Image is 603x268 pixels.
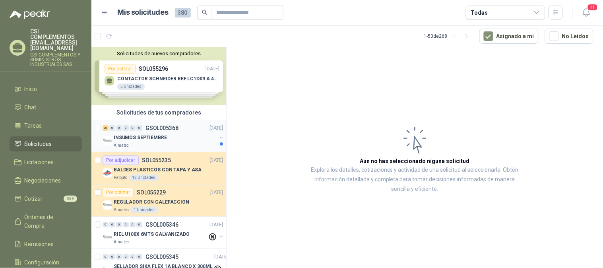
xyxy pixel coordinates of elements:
[209,189,223,196] p: [DATE]
[10,10,50,19] img: Logo peakr
[114,175,127,181] p: Patojito
[10,100,82,115] a: Chat
[25,213,74,230] span: Órdenes de Compra
[136,254,142,260] div: 0
[579,6,593,20] button: 11
[209,221,223,229] p: [DATE]
[123,125,129,131] div: 0
[10,155,82,170] a: Licitaciones
[103,168,112,178] img: Company Logo
[103,220,225,245] a: 0 0 0 0 0 0 GSOL005346[DATE] Company LogoRIEL U100X 6MTS GALVANIZADOAlmatec
[175,8,191,17] span: 380
[360,157,470,165] h3: Aún no has seleccionado niguna solicitud
[25,158,54,167] span: Licitaciones
[25,85,37,93] span: Inicio
[137,190,166,195] p: SOL055229
[545,29,593,44] button: No Leídos
[25,121,42,130] span: Tareas
[114,134,167,142] p: INSUMOS SEPTIEMBRE
[215,253,228,261] p: [DATE]
[129,175,159,181] div: 12 Unidades
[103,233,112,242] img: Company Logo
[123,254,129,260] div: 0
[25,258,60,267] span: Configuración
[25,240,54,249] span: Remisiones
[114,231,190,238] p: RIEL U100X 6MTS GALVANIZADO
[109,125,115,131] div: 0
[109,254,115,260] div: 0
[118,7,169,18] h1: Mis solicitudes
[209,124,223,132] p: [DATE]
[114,198,189,206] p: REGULADOR CON CALEFACCION
[25,103,37,112] span: Chat
[306,165,524,194] p: Explora los detalles, cotizaciones y actividad de una solicitud al seleccionarla. Obtén informaci...
[103,200,112,210] img: Company Logo
[91,152,226,184] a: Por adjudicarSOL055235[DATE] Company LogoBALDES PLASTICOS CON TAPA Y ASAPatojito12 Unidades
[587,4,598,11] span: 11
[64,196,77,202] span: 269
[30,52,82,67] p: CSI COMPLEMENTOS Y SUMINISTROS INDUSTRIALES SAS
[25,176,61,185] span: Negociaciones
[103,155,139,165] div: Por adjudicar
[91,184,226,217] a: Por cotizarSOL055229[DATE] Company LogoREGULADOR CON CALEFACCIONAlmatec1 Unidades
[10,118,82,133] a: Tareas
[114,166,202,174] p: BALDES PLASTICOS CON TAPA Y ASA
[471,8,488,17] div: Todas
[116,222,122,227] div: 0
[10,173,82,188] a: Negociaciones
[10,210,82,233] a: Órdenes de Compra
[136,222,142,227] div: 0
[103,188,134,197] div: Por cotizar
[424,30,473,43] div: 1 - 50 de 268
[114,142,129,149] p: Almatec
[25,140,52,148] span: Solicitudes
[130,207,158,213] div: 1 Unidades
[10,237,82,252] a: Remisiones
[123,222,129,227] div: 0
[209,157,223,164] p: [DATE]
[103,254,109,260] div: 0
[116,254,122,260] div: 0
[479,29,539,44] button: Asignado a mi
[130,254,136,260] div: 0
[10,191,82,206] a: Cotizar269
[103,123,225,149] a: 20 0 0 0 0 0 GSOL005368[DATE] Company LogoINSUMOS SEPTIEMBREAlmatec
[103,125,109,131] div: 20
[95,50,223,56] button: Solicitudes de nuevos compradores
[142,157,171,163] p: SOL055235
[30,29,82,51] p: CSI COMPLEMENTOS [EMAIL_ADDRESS][DOMAIN_NAME]
[145,125,178,131] p: GSOL005368
[25,194,43,203] span: Cotizar
[91,47,226,105] div: Solicitudes de nuevos compradoresPor cotizarSOL055296[DATE] CONTACTOR SCHNEIDER REF.LC1D09 A 440V...
[130,125,136,131] div: 0
[103,222,109,227] div: 0
[202,10,207,15] span: search
[136,125,142,131] div: 0
[130,222,136,227] div: 0
[114,239,129,245] p: Almatec
[10,82,82,97] a: Inicio
[116,125,122,131] div: 0
[109,222,115,227] div: 0
[91,105,226,120] div: Solicitudes de tus compradores
[10,136,82,151] a: Solicitudes
[145,254,178,260] p: GSOL005345
[103,136,112,146] img: Company Logo
[145,222,178,227] p: GSOL005346
[114,207,129,213] p: Almatec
